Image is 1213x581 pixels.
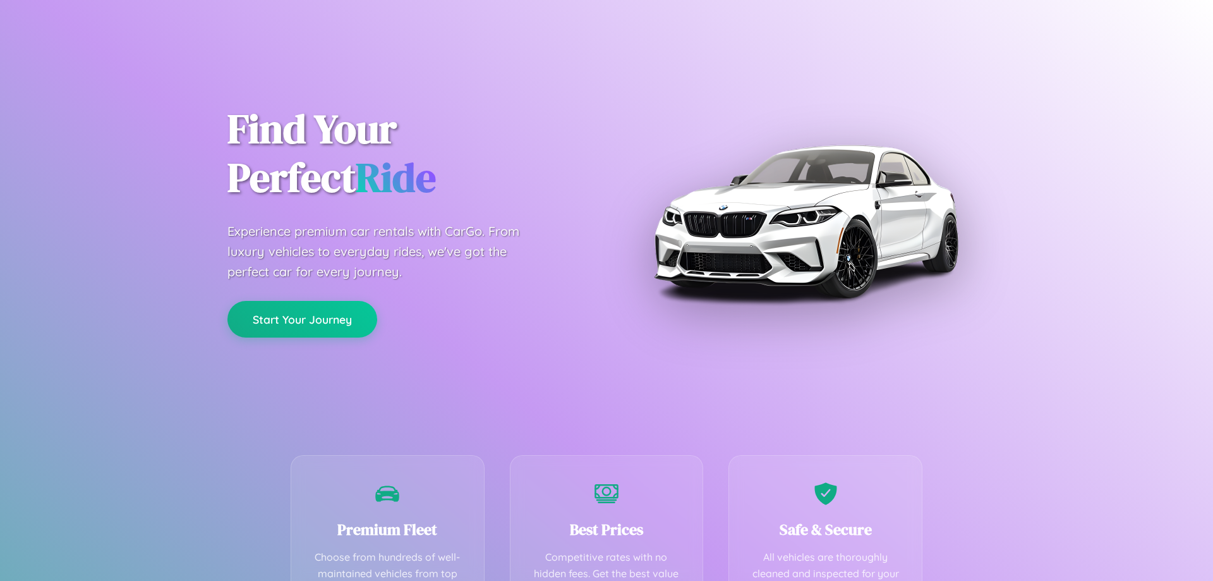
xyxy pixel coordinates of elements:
[529,519,684,540] h3: Best Prices
[648,63,963,379] img: Premium BMW car rental vehicle
[227,301,377,338] button: Start Your Journey
[227,105,588,202] h1: Find Your Perfect
[227,221,543,282] p: Experience premium car rentals with CarGo. From luxury vehicles to everyday rides, we've got the ...
[748,519,903,540] h3: Safe & Secure
[310,519,465,540] h3: Premium Fleet
[356,150,436,205] span: Ride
